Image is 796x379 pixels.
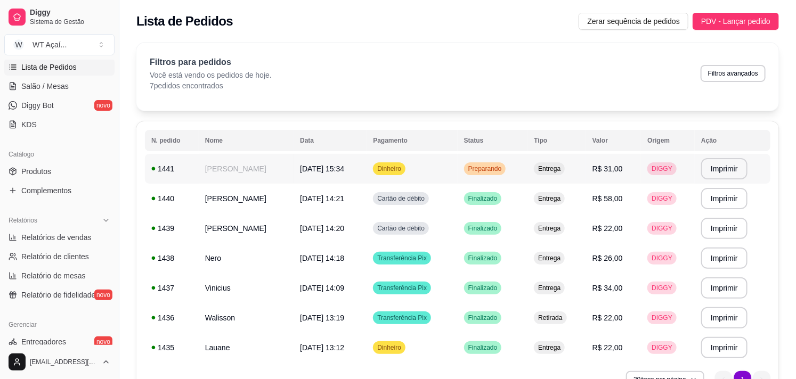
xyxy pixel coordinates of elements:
[649,194,675,203] span: DIGGY
[579,13,688,30] button: Zerar sequência de pedidos
[21,270,86,281] span: Relatório de mesas
[151,163,192,174] div: 1441
[4,59,115,76] a: Lista de Pedidos
[136,13,233,30] h2: Lista de Pedidos
[150,56,272,69] p: Filtros para pedidos
[4,349,115,375] button: [EMAIL_ADDRESS][DOMAIN_NAME]
[30,18,110,26] span: Sistema de Gestão
[592,343,623,352] span: R$ 22,00
[466,314,500,322] span: Finalizado
[649,343,675,352] span: DIGGY
[21,290,95,300] span: Relatório de fidelidade
[4,286,115,303] a: Relatório de fidelidadenovo
[145,130,199,151] th: N. pedido
[536,254,563,262] span: Entrega
[4,333,115,350] a: Entregadoresnovo
[151,193,192,204] div: 1440
[536,314,564,322] span: Retirada
[701,15,770,27] span: PDV - Lançar pedido
[375,284,429,292] span: Transferência Pix
[4,248,115,265] a: Relatório de clientes
[4,182,115,199] a: Complementos
[592,224,623,233] span: R$ 22,00
[151,223,192,234] div: 1439
[536,194,563,203] span: Entrega
[592,164,623,173] span: R$ 31,00
[13,39,24,50] span: W
[199,130,294,151] th: Nome
[21,185,71,196] span: Complementos
[367,130,457,151] th: Pagamento
[30,358,98,366] span: [EMAIL_ADDRESS][DOMAIN_NAME]
[4,4,115,30] a: DiggySistema de Gestão
[649,224,675,233] span: DIGGY
[649,314,675,322] span: DIGGY
[466,194,500,203] span: Finalizado
[199,184,294,213] td: [PERSON_NAME]
[300,194,344,203] span: [DATE] 14:21
[300,284,344,292] span: [DATE] 14:09
[527,130,586,151] th: Tipo
[4,97,115,114] a: Diggy Botnovo
[300,314,344,322] span: [DATE] 13:19
[300,343,344,352] span: [DATE] 13:12
[701,248,748,269] button: Imprimir
[151,253,192,263] div: 1438
[701,277,748,299] button: Imprimir
[21,336,66,347] span: Entregadores
[151,312,192,323] div: 1436
[536,164,563,173] span: Entrega
[592,254,623,262] span: R$ 26,00
[693,13,779,30] button: PDV - Lançar pedido
[21,251,89,262] span: Relatório de clientes
[199,243,294,273] td: Nero
[536,284,563,292] span: Entrega
[30,8,110,18] span: Diggy
[4,146,115,163] div: Catálogo
[641,130,695,151] th: Origem
[375,224,427,233] span: Cartão de débito
[300,224,344,233] span: [DATE] 14:20
[592,194,623,203] span: R$ 58,00
[701,65,766,82] button: Filtros avançados
[375,343,403,352] span: Dinheiro
[4,267,115,284] a: Relatório de mesas
[21,62,77,72] span: Lista de Pedidos
[695,130,770,151] th: Ação
[4,163,115,180] a: Produtos
[587,15,680,27] span: Zerar sequência de pedidos
[466,164,504,173] span: Preparando
[649,284,675,292] span: DIGGY
[375,254,429,262] span: Transferência Pix
[375,194,427,203] span: Cartão de débito
[701,307,748,328] button: Imprimir
[199,154,294,184] td: [PERSON_NAME]
[294,130,367,151] th: Data
[649,164,675,173] span: DIGGY
[151,342,192,353] div: 1435
[33,39,67,50] div: WT Açaí ...
[199,213,294,243] td: [PERSON_NAME]
[21,166,51,177] span: Produtos
[466,284,500,292] span: Finalizado
[4,116,115,133] a: KDS
[21,119,37,130] span: KDS
[701,188,748,209] button: Imprimir
[592,314,623,322] span: R$ 22,00
[151,283,192,293] div: 1437
[4,316,115,333] div: Gerenciar
[150,70,272,80] p: Você está vendo os pedidos de hoje.
[199,273,294,303] td: Vinicius
[199,303,294,333] td: Walisson
[466,254,500,262] span: Finalizado
[199,333,294,362] td: Lauane
[466,224,500,233] span: Finalizado
[458,130,528,151] th: Status
[4,229,115,246] a: Relatórios de vendas
[701,337,748,358] button: Imprimir
[4,34,115,55] button: Select a team
[536,224,563,233] span: Entrega
[466,343,500,352] span: Finalizado
[300,254,344,262] span: [DATE] 14:18
[586,130,641,151] th: Valor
